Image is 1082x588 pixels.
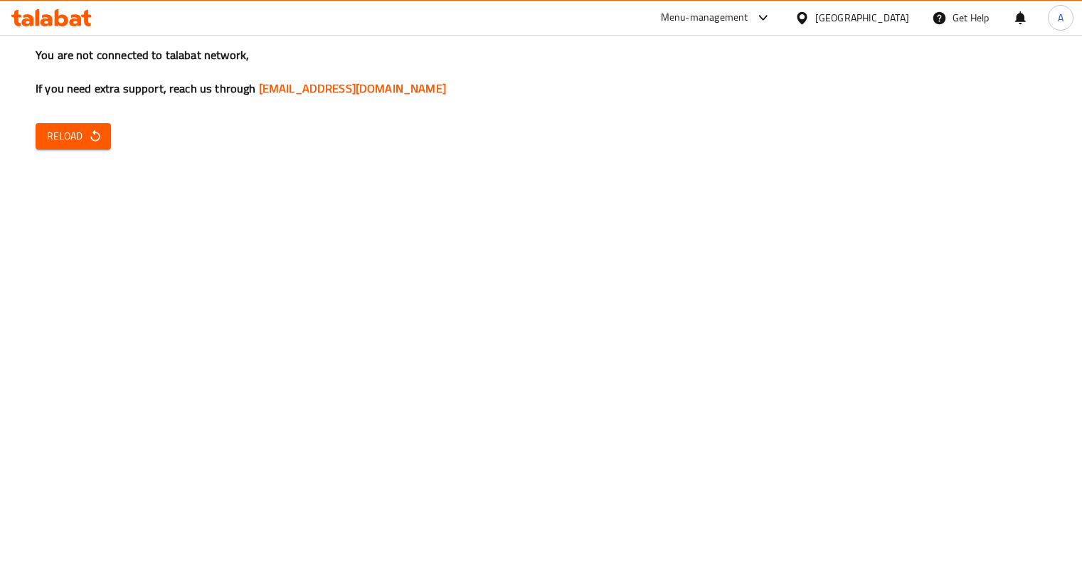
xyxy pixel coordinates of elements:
div: Menu-management [661,9,748,26]
button: Reload [36,123,111,149]
h3: You are not connected to talabat network, If you need extra support, reach us through [36,47,1046,97]
span: Reload [47,127,100,145]
div: [GEOGRAPHIC_DATA] [815,10,909,26]
a: [EMAIL_ADDRESS][DOMAIN_NAME] [259,78,446,99]
span: A [1058,10,1064,26]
